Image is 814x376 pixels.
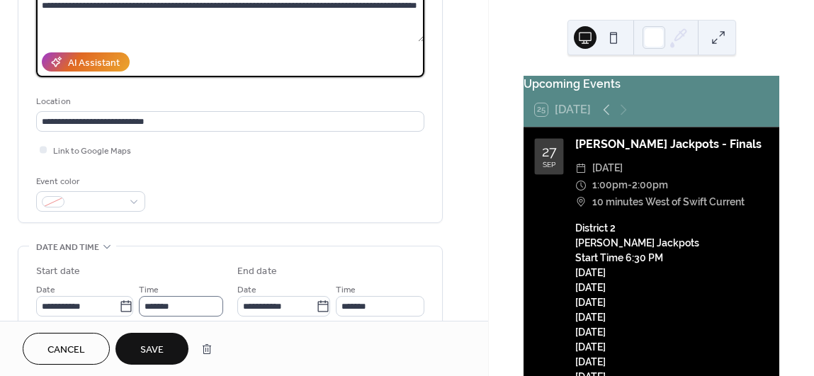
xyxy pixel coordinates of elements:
[36,94,422,109] div: Location
[524,76,779,93] div: Upcoming Events
[42,52,130,72] button: AI Assistant
[23,333,110,365] button: Cancel
[592,194,745,211] span: 10 minutes West of Swift Current
[115,333,188,365] button: Save
[237,264,277,279] div: End date
[336,283,356,297] span: Time
[36,174,142,189] div: Event color
[592,160,623,177] span: [DATE]
[47,343,85,358] span: Cancel
[575,136,768,153] div: [PERSON_NAME] Jackpots - Finals
[575,160,587,177] div: ​
[632,177,668,194] span: 2:00pm
[53,144,131,159] span: Link to Google Maps
[592,177,628,194] span: 1:00pm
[140,343,164,358] span: Save
[575,194,587,211] div: ​
[237,283,256,297] span: Date
[36,240,99,255] span: Date and time
[139,283,159,297] span: Time
[542,144,557,159] div: 27
[36,283,55,297] span: Date
[575,177,587,194] div: ​
[68,56,120,71] div: AI Assistant
[36,264,80,279] div: Start date
[543,161,555,169] div: Sep
[628,177,632,194] span: -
